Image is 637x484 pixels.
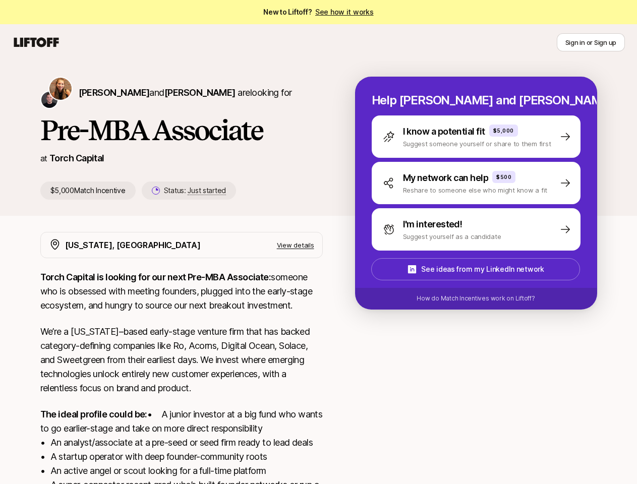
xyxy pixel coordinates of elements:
span: [PERSON_NAME] [164,87,236,98]
p: I'm interested! [403,217,462,231]
img: Katie Reiner [49,78,72,100]
img: Christopher Harper [41,92,57,108]
p: How do Match Incentives work on Liftoff? [417,294,535,303]
p: Reshare to someone else who might know a fit [403,185,548,195]
span: New to Liftoff? [263,6,373,18]
p: $5,000 [493,127,514,135]
p: [US_STATE], [GEOGRAPHIC_DATA] [65,238,201,252]
p: someone who is obsessed with meeting founders, plugged into the early-stage ecosystem, and hungry... [40,270,323,313]
p: View details [277,240,314,250]
p: at [40,152,47,165]
a: See how it works [315,8,374,16]
p: Suggest someone yourself or share to them first [403,139,551,149]
span: [PERSON_NAME] [79,87,150,98]
p: $500 [496,173,511,181]
p: are looking for [79,86,292,100]
strong: The ideal profile could be: [40,409,147,419]
p: Suggest yourself as a candidate [403,231,501,241]
span: and [149,87,235,98]
strong: Torch Capital is looking for our next Pre-MBA Associate: [40,272,271,282]
p: Help [PERSON_NAME] and [PERSON_NAME] hire [372,93,581,107]
p: My network can help [403,171,489,185]
p: We’re a [US_STATE]–based early-stage venture firm that has backed category-defining companies lik... [40,325,323,395]
h1: Pre-MBA Associate [40,115,323,145]
p: Status: [164,185,226,197]
span: Just started [188,186,226,195]
p: $5,000 Match Incentive [40,181,136,200]
button: See ideas from my LinkedIn network [371,258,580,280]
p: See ideas from my LinkedIn network [421,263,544,275]
p: I know a potential fit [403,125,485,139]
button: Sign in or Sign up [557,33,625,51]
a: Torch Capital [49,153,104,163]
